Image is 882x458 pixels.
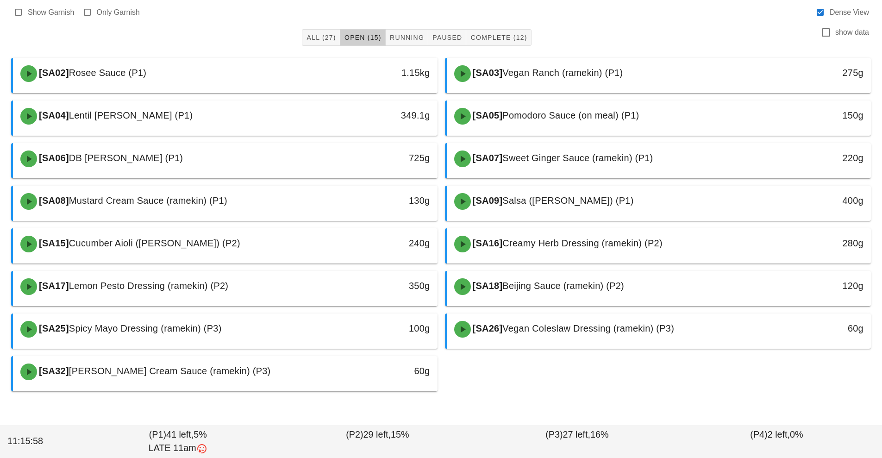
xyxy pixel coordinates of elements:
[471,323,503,333] span: [SA26]
[471,281,503,291] span: [SA18]
[471,68,503,78] span: [SA03]
[502,195,633,206] span: Salsa ([PERSON_NAME]) (P1)
[389,34,424,41] span: Running
[830,8,869,17] label: Dense View
[471,195,503,206] span: [SA09]
[37,238,69,248] span: [SA15]
[69,238,240,248] span: Cucumber Aioli ([PERSON_NAME]) (P2)
[336,278,430,293] div: 350g
[69,195,227,206] span: Mustard Cream Sauce (ramekin) (P1)
[37,323,69,333] span: [SA25]
[37,68,69,78] span: [SA02]
[306,34,336,41] span: All (27)
[69,68,146,78] span: Rosee Sauce (P1)
[340,29,386,46] button: Open (15)
[278,426,477,457] div: (P2) 15%
[769,151,863,165] div: 220g
[69,110,193,120] span: Lentil [PERSON_NAME] (P1)
[80,441,276,455] div: LATE 11am
[769,108,863,123] div: 150g
[336,65,430,80] div: 1.15kg
[769,236,863,251] div: 280g
[363,429,391,439] span: 29 left,
[336,193,430,208] div: 130g
[37,195,69,206] span: [SA08]
[336,364,430,378] div: 60g
[563,429,590,439] span: 27 left,
[336,236,430,251] div: 240g
[336,151,430,165] div: 725g
[471,153,503,163] span: [SA07]
[471,238,503,248] span: [SA16]
[769,65,863,80] div: 275g
[37,153,69,163] span: [SA06]
[344,34,382,41] span: Open (15)
[78,426,278,457] div: (P1) 5%
[835,28,869,37] label: show data
[432,34,462,41] span: Paused
[769,321,863,336] div: 60g
[97,8,140,17] label: Only Garnish
[336,108,430,123] div: 349.1g
[69,323,222,333] span: Spicy Mayo Dressing (ramekin) (P3)
[502,68,623,78] span: Vegan Ranch (ramekin) (P1)
[502,238,663,248] span: Creamy Herb Dressing (ramekin) (P2)
[6,433,78,450] div: 11:15:58
[471,110,503,120] span: [SA05]
[477,426,677,457] div: (P3) 16%
[502,153,653,163] span: Sweet Ginger Sauce (ramekin) (P1)
[69,366,271,376] span: [PERSON_NAME] Cream Sauce (ramekin) (P3)
[37,281,69,291] span: [SA17]
[69,153,183,163] span: DB [PERSON_NAME] (P1)
[336,321,430,336] div: 100g
[470,34,527,41] span: Complete (12)
[769,193,863,208] div: 400g
[768,429,790,439] span: 2 left,
[302,29,340,46] button: All (27)
[502,281,624,291] span: Beijing Sauce (ramekin) (P2)
[166,429,194,439] span: 41 left,
[386,29,428,46] button: Running
[677,426,876,457] div: (P4) 0%
[37,110,69,120] span: [SA04]
[466,29,531,46] button: Complete (12)
[28,8,75,17] label: Show Garnish
[769,278,863,293] div: 120g
[502,323,674,333] span: Vegan Coleslaw Dressing (ramekin) (P3)
[502,110,639,120] span: Pomodoro Sauce (on meal) (P1)
[428,29,466,46] button: Paused
[37,366,69,376] span: [SA32]
[69,281,228,291] span: Lemon Pesto Dressing (ramekin) (P2)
